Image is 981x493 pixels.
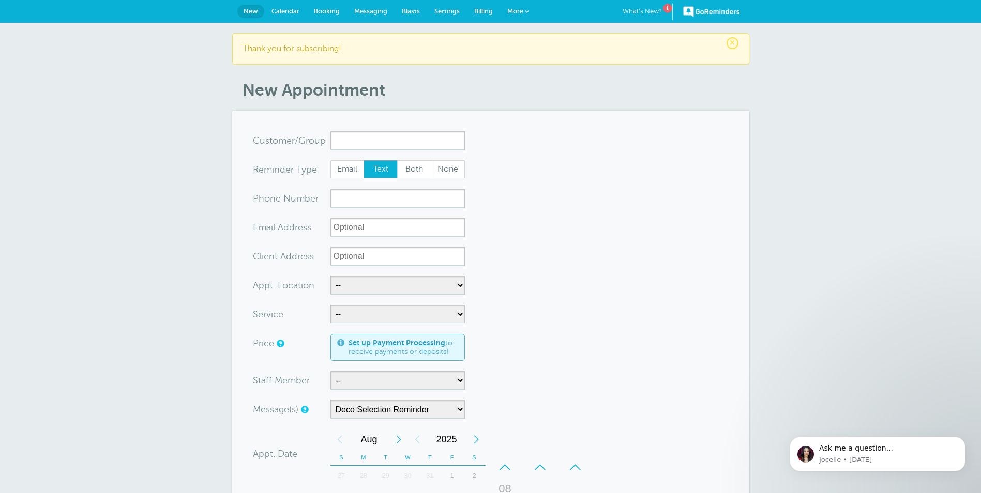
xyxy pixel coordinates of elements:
label: Email [330,160,365,179]
span: Both [398,161,431,178]
label: Client Address [253,252,314,261]
div: 1 [663,4,672,13]
a: Set up Payment Processing [349,338,445,347]
span: Pho [253,194,270,203]
div: ress [253,218,330,237]
a: New [237,5,264,18]
div: Next Month [389,429,408,450]
th: S [463,450,486,466]
label: Price [253,338,274,348]
a: An optional price for the appointment. If you set a price, you can include a payment link in your... [277,340,283,347]
span: Billing [474,7,493,15]
span: il Add [271,223,295,232]
div: 31 [419,466,441,486]
div: Friday, August 1 [441,466,463,486]
iframe: Intercom notifications message [774,421,981,488]
span: Messaging [354,7,387,15]
span: Email [331,161,364,178]
input: Optional [330,218,465,237]
span: Ema [253,223,271,232]
div: 27 [330,466,353,486]
span: Text [364,161,397,178]
div: 29 [374,466,397,486]
th: T [374,450,397,466]
div: Tuesday, July 29 [374,466,397,486]
span: Settings [434,7,460,15]
label: Appt. Location [253,281,314,290]
input: Optional [330,247,465,266]
span: to receive payments or deposits! [349,338,458,357]
a: What's New? [623,4,673,20]
div: Sunday, July 27 [330,466,353,486]
div: mber [253,189,330,208]
div: 28 [352,466,374,486]
h1: New Appointment [243,80,749,100]
div: Saturday, August 2 [463,466,486,486]
span: × [727,37,738,49]
div: tomer/Group [253,131,330,150]
div: Previous Year [408,429,427,450]
span: More [507,7,523,15]
span: New [244,7,258,15]
div: 2 [463,466,486,486]
th: W [397,450,419,466]
div: 1 [441,466,463,486]
span: None [431,161,464,178]
div: Previous Month [330,429,349,450]
span: ne Nu [270,194,296,203]
label: Reminder Type [253,165,317,174]
span: August [349,429,389,450]
span: Blasts [402,7,420,15]
span: Cus [253,136,269,145]
label: Text [364,160,398,179]
div: Monday, July 28 [352,466,374,486]
label: Service [253,310,283,319]
p: Thank you for subscribing! [243,44,738,54]
label: None [431,160,465,179]
span: Calendar [271,7,299,15]
div: Next Year [467,429,486,450]
label: Appt. Date [253,449,297,458]
span: 2025 [427,429,467,450]
th: M [352,450,374,466]
span: Booking [314,7,340,15]
label: Both [397,160,431,179]
th: S [330,450,353,466]
label: Message(s) [253,405,298,414]
div: 30 [397,466,419,486]
div: Thursday, July 31 [419,466,441,486]
th: F [441,450,463,466]
div: Wednesday, July 30 [397,466,419,486]
label: Staff Member [253,376,310,385]
a: Simple templates and custom messages will use the reminder schedule set under Settings > Reminder... [301,406,307,413]
th: T [419,450,441,466]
